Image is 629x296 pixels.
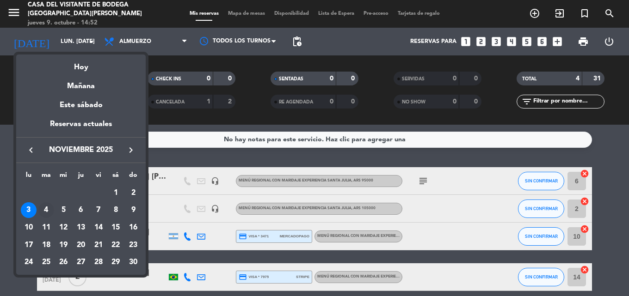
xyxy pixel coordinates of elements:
[21,202,37,218] div: 3
[107,202,125,219] td: 8 de noviembre de 2025
[37,170,55,184] th: martes
[108,202,123,218] div: 8
[37,202,55,219] td: 4 de noviembre de 2025
[125,185,141,201] div: 2
[38,255,54,271] div: 25
[38,220,54,236] div: 11
[125,255,141,271] div: 30
[21,220,37,236] div: 10
[20,254,37,272] td: 24 de noviembre de 2025
[107,184,125,202] td: 1 de noviembre de 2025
[73,202,89,218] div: 6
[125,202,141,218] div: 9
[124,236,142,254] td: 23 de noviembre de 2025
[55,202,71,218] div: 5
[107,219,125,236] td: 15 de noviembre de 2025
[21,237,37,253] div: 17
[107,236,125,254] td: 22 de noviembre de 2025
[21,255,37,271] div: 24
[108,220,123,236] div: 15
[108,255,123,271] div: 29
[39,144,123,156] span: noviembre 2025
[16,73,146,92] div: Mañana
[107,254,125,272] td: 29 de noviembre de 2025
[55,202,72,219] td: 5 de noviembre de 2025
[91,237,106,253] div: 21
[20,219,37,236] td: 10 de noviembre de 2025
[20,170,37,184] th: lunes
[123,144,139,156] button: keyboard_arrow_right
[125,237,141,253] div: 23
[55,255,71,271] div: 26
[73,255,89,271] div: 27
[55,170,72,184] th: miércoles
[55,220,71,236] div: 12
[20,202,37,219] td: 3 de noviembre de 2025
[108,185,123,201] div: 1
[16,54,146,73] div: Hoy
[16,92,146,118] div: Este sábado
[23,144,39,156] button: keyboard_arrow_left
[37,254,55,272] td: 25 de noviembre de 2025
[72,202,90,219] td: 6 de noviembre de 2025
[38,237,54,253] div: 18
[20,184,107,202] td: NOV.
[37,219,55,236] td: 11 de noviembre de 2025
[90,170,107,184] th: viernes
[25,145,37,156] i: keyboard_arrow_left
[55,254,72,272] td: 26 de noviembre de 2025
[72,254,90,272] td: 27 de noviembre de 2025
[124,254,142,272] td: 30 de noviembre de 2025
[125,220,141,236] div: 16
[90,202,107,219] td: 7 de noviembre de 2025
[20,236,37,254] td: 17 de noviembre de 2025
[124,202,142,219] td: 9 de noviembre de 2025
[55,236,72,254] td: 19 de noviembre de 2025
[124,170,142,184] th: domingo
[90,236,107,254] td: 21 de noviembre de 2025
[72,219,90,236] td: 13 de noviembre de 2025
[108,237,123,253] div: 22
[73,237,89,253] div: 20
[16,118,146,137] div: Reservas actuales
[37,236,55,254] td: 18 de noviembre de 2025
[72,236,90,254] td: 20 de noviembre de 2025
[73,220,89,236] div: 13
[91,255,106,271] div: 28
[91,202,106,218] div: 7
[90,219,107,236] td: 14 de noviembre de 2025
[55,237,71,253] div: 19
[38,202,54,218] div: 4
[124,184,142,202] td: 2 de noviembre de 2025
[125,145,136,156] i: keyboard_arrow_right
[90,254,107,272] td: 28 de noviembre de 2025
[107,170,125,184] th: sábado
[55,219,72,236] td: 12 de noviembre de 2025
[91,220,106,236] div: 14
[124,219,142,236] td: 16 de noviembre de 2025
[72,170,90,184] th: jueves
